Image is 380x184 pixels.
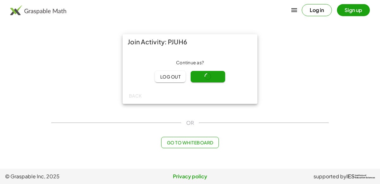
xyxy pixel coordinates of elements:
span: Go to Whiteboard [167,140,213,145]
button: Log out [155,71,186,82]
button: Sign up [337,4,370,16]
button: Go to Whiteboard [161,137,218,148]
button: Log in [302,4,332,16]
span: © Graspable Inc, 2025 [5,173,128,180]
span: IES [346,174,355,180]
div: Continue as ? [128,60,252,66]
a: Privacy policy [128,173,251,180]
span: OR [186,119,194,127]
span: supported by [313,173,346,180]
span: Institute of Education Sciences [355,174,375,179]
div: Join Activity: PJUH6 [123,34,257,49]
span: Log out [160,74,180,79]
a: IESInstitute ofEducation Sciences [346,173,375,180]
